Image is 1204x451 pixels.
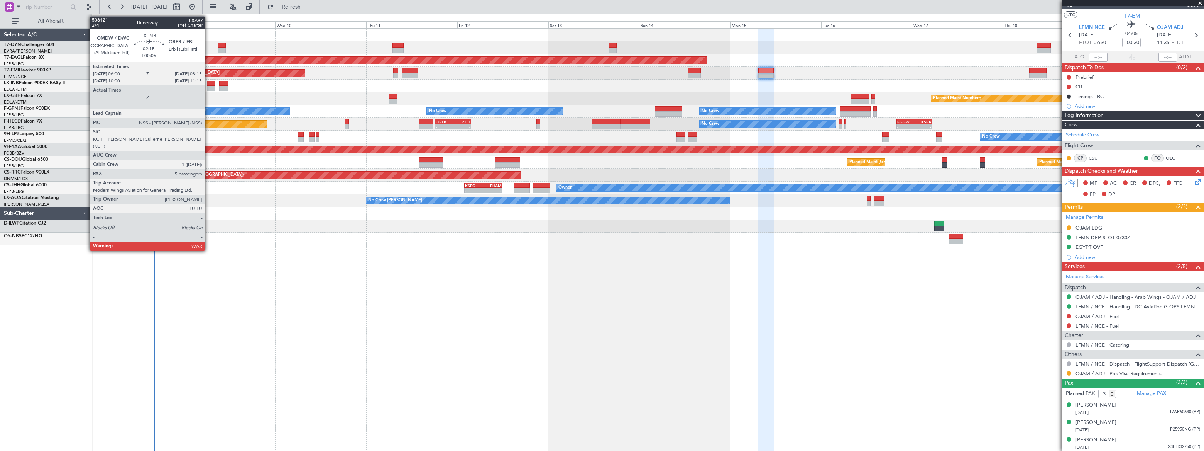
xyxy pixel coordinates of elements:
[4,87,27,92] a: EDLW/DTM
[702,106,719,117] div: No Crew
[821,21,912,28] div: Tue 16
[1176,378,1187,386] span: (3/3)
[1157,39,1169,47] span: 11:35
[4,234,42,238] a: OY-NBSPC12/NG
[849,157,971,168] div: Planned Maint [GEOGRAPHIC_DATA] ([GEOGRAPHIC_DATA])
[1064,11,1077,18] button: UTC
[1065,350,1082,359] span: Others
[897,124,914,129] div: -
[730,21,821,28] div: Mon 15
[1065,121,1078,129] span: Crew
[1110,180,1117,187] span: AC
[1075,254,1200,260] div: Add new
[1157,31,1173,39] span: [DATE]
[1075,225,1102,231] div: OJAM LDG
[1075,342,1129,348] a: LFMN / NCE - Catering
[4,94,42,98] a: LX-GBHFalcon 7X
[1125,30,1138,38] span: 04:05
[122,169,244,181] div: Planned Maint [GEOGRAPHIC_DATA] ([GEOGRAPHIC_DATA])
[1075,410,1089,415] span: [DATE]
[1065,111,1104,120] span: Leg Information
[4,55,23,60] span: T7-EAGL
[4,221,19,226] span: D-ILWP
[453,124,470,129] div: -
[146,67,220,79] div: Planned Maint [GEOGRAPHIC_DATA]
[1065,63,1104,72] span: Dispatch To-Dos
[1065,283,1086,292] span: Dispatch
[4,221,46,226] a: D-ILWPCitation CJ2
[4,170,20,175] span: CS-RRC
[4,196,59,200] a: LX-AOACitation Mustang
[4,145,47,149] a: 9H-YAAGlobal 5000
[93,15,107,22] div: [DATE]
[4,99,27,105] a: EDLW/DTM
[1066,214,1103,221] a: Manage Permits
[131,3,167,10] span: [DATE] - [DATE]
[1066,390,1095,398] label: Planned PAX
[1176,262,1187,271] span: (2/5)
[4,43,54,47] a: T7-DYNChallenger 604
[1075,83,1082,90] div: CB
[1075,370,1162,377] a: OJAM / ADJ - Pax Visa Requirements
[4,183,20,187] span: CS-JHH
[1171,39,1184,47] span: ELDT
[275,21,366,28] div: Wed 10
[4,157,22,162] span: CS-DOU
[4,112,24,118] a: LFPB/LBG
[4,74,27,80] a: LFMN/NCE
[4,138,26,143] a: LFMD/CEQ
[1003,21,1094,28] div: Thu 18
[4,119,42,124] a: F-HECDFalcon 7X
[1075,303,1195,310] a: LFMN / NCE - Handling - DC Aviation-G-OPS LFMN
[1039,157,1161,168] div: Planned Maint [GEOGRAPHIC_DATA] ([GEOGRAPHIC_DATA])
[453,119,470,124] div: RJTT
[93,21,184,28] div: Mon 8
[1065,167,1138,176] span: Dispatch Checks and Weather
[912,21,1003,28] div: Wed 17
[1137,390,1166,398] a: Manage PAX
[558,182,572,194] div: Owner
[1075,74,1094,80] div: Prebrief
[4,176,28,182] a: DNMM/LOS
[275,4,308,10] span: Refresh
[4,68,19,73] span: T7-EMI
[1176,63,1187,71] span: (0/2)
[4,183,47,187] a: CS-JHHGlobal 6000
[1065,262,1085,271] span: Services
[1075,234,1130,241] div: LFMN DEP SLOT 0730Z
[4,81,19,85] span: LX-INB
[4,145,21,149] span: 9H-YAA
[457,21,548,28] div: Fri 12
[4,94,21,98] span: LX-GBH
[1094,39,1106,47] span: 07:30
[1075,361,1200,367] a: LFMN / NCE - Dispatch - FlightSupport Dispatch [GEOGRAPHIC_DATA]
[1173,180,1182,187] span: FFC
[1089,53,1108,62] input: --:--
[1176,203,1187,211] span: (2/3)
[1166,155,1183,162] a: OLC
[4,106,50,111] a: F-GPNJFalcon 900EX
[1066,273,1104,281] a: Manage Services
[4,119,21,124] span: F-HECD
[4,43,21,47] span: T7-DYN
[1075,427,1089,433] span: [DATE]
[1149,180,1160,187] span: DFC,
[20,19,81,24] span: All Aircraft
[118,157,240,168] div: Planned Maint [GEOGRAPHIC_DATA] ([GEOGRAPHIC_DATA])
[1169,409,1200,415] span: 17AR60630 (PP)
[436,119,453,124] div: UGTB
[4,48,52,54] a: EVRA/[PERSON_NAME]
[8,15,84,27] button: All Aircraft
[1075,419,1116,427] div: [PERSON_NAME]
[1075,323,1119,329] a: LFMN / NCE - Fuel
[1090,191,1096,199] span: FP
[1130,180,1136,187] span: CR
[1075,103,1200,109] div: Add new
[483,188,501,193] div: -
[702,118,719,130] div: No Crew
[1065,331,1083,340] span: Charter
[4,132,19,136] span: 9H-LPZ
[1079,39,1092,47] span: ETOT
[483,183,501,188] div: EHAM
[1065,203,1083,212] span: Permits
